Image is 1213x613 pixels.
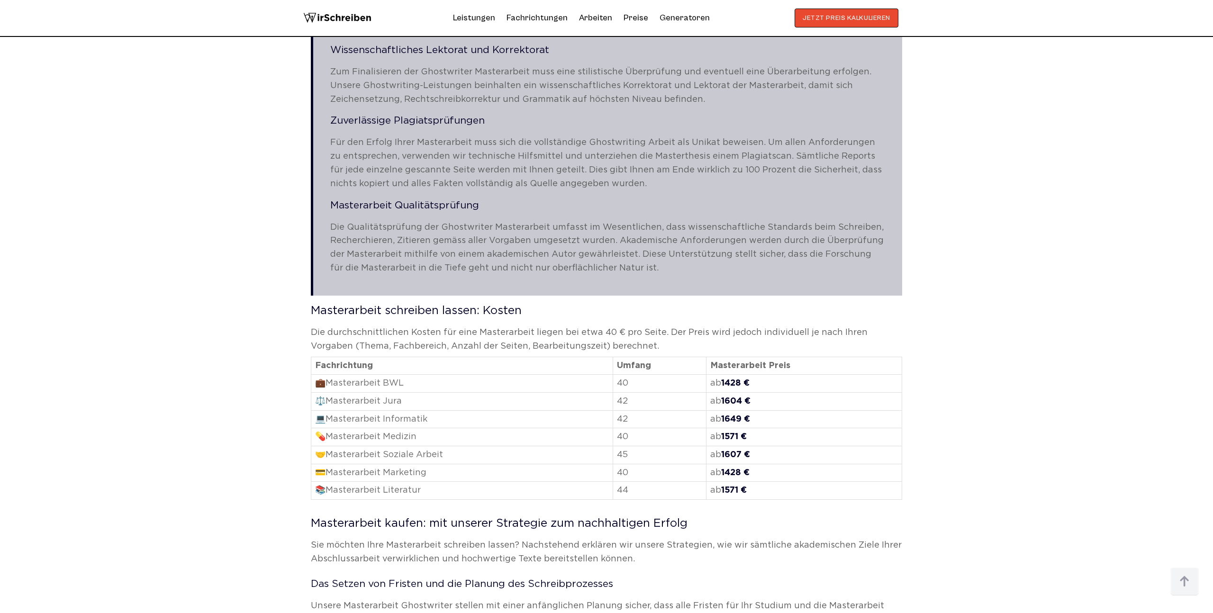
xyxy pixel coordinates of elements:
p: Die durchschnittlichen Kosten für eine Masterarbeit liegen bei etwa 40 € pro Seite. Der Preis wir... [311,326,902,353]
td: ab [706,464,902,482]
td: ab [706,446,902,464]
td: 45 [613,446,706,464]
button: JETZT PREIS KALKULIEREN [795,9,898,27]
td: 40 [613,464,706,482]
td: 40 [613,428,706,446]
a: Preise [624,13,648,23]
p: Für den Erfolg Ihrer Masterarbeit muss sich die vollständige Ghostwriting Arbeit als Unikat bewei... [330,136,885,190]
td: ab [706,375,902,393]
p: Zum Finalisieren der Ghostwriter Masterarbeit muss eine stilistische Überprüfung und eventuell ei... [330,65,885,106]
strong: 1649 € [721,415,750,423]
strong: 1428 € [721,379,750,387]
td: 42 [613,392,706,410]
a: Fachrichtungen [507,10,568,26]
h3: Masterarbeit Qualitätsprüfung [330,201,885,211]
strong: 1604 € [721,397,751,405]
strong: 1571 € [721,433,747,441]
strong: 1428 € [721,469,750,477]
a: Leistungen [453,10,495,26]
td: 40 [613,375,706,393]
td: 42 [613,410,706,428]
p: Sie möchten Ihre Masterarbeit schreiben lassen? Nachstehend erklären wir unsere Strategien, wie w... [311,539,902,566]
a: Generatoren [660,10,710,26]
td: ab [706,410,902,428]
td: 💼Masterarbeit BWL [311,375,613,393]
p: Die Qualitätsprüfung der Ghostwriter Masterarbeit umfasst im Wesentlichen, dass wissenschaftliche... [330,221,885,275]
td: ab [706,482,902,500]
h2: Masterarbeit kaufen: mit unserer Strategie zum nachhaltigen Erfolg [311,518,902,529]
strong: 1571 € [721,487,747,494]
td: 💳Masterarbeit Marketing [311,464,613,482]
th: Fachrichtung [311,357,613,375]
h2: Masterarbeit schreiben lassen: Kosten [311,305,902,316]
a: Arbeiten [579,10,612,26]
td: ab [706,392,902,410]
td: 44 [613,482,706,500]
img: logo wirschreiben [303,9,371,27]
strong: 1607 € [721,451,750,459]
th: Umfang [613,357,706,375]
img: button top [1170,568,1199,596]
td: 💻Masterarbeit Informatik [311,410,613,428]
td: 💊Masterarbeit Medizin [311,428,613,446]
h3: Zuverlässige Plagiatsprüfungen [330,116,885,126]
td: ⚖️Masterarbeit Jura [311,392,613,410]
td: 📚Masterarbeit Literatur [311,482,613,500]
h3: Wissenschaftliches Lektorat und Korrektorat [330,45,885,55]
h3: Das Setzen von Fristen und die Planung des Schreibprozesses [311,579,902,589]
td: ab [706,428,902,446]
th: Masterarbeit Preis [706,357,902,375]
td: 🤝Masterarbeit Soziale Arbeit [311,446,613,464]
